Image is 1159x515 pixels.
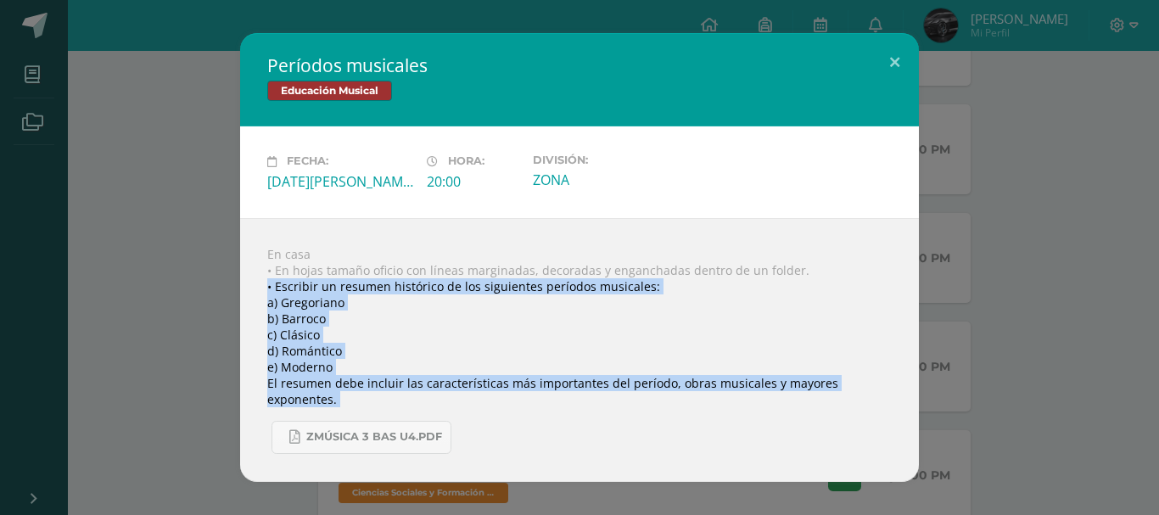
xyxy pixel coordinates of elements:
[533,171,679,189] div: ZONA
[871,33,919,91] button: Close (Esc)
[267,81,392,101] span: Educación Musical
[287,155,328,168] span: Fecha:
[427,172,519,191] div: 20:00
[240,218,919,482] div: En casa • En hojas tamaño oficio con líneas marginadas, decoradas y enganchadas dentro de un fold...
[448,155,484,168] span: Hora:
[267,172,413,191] div: [DATE][PERSON_NAME]
[272,421,451,454] a: Zmúsica 3 Bas U4.pdf
[533,154,679,166] label: División:
[267,53,892,77] h2: Períodos musicales
[306,430,442,444] span: Zmúsica 3 Bas U4.pdf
